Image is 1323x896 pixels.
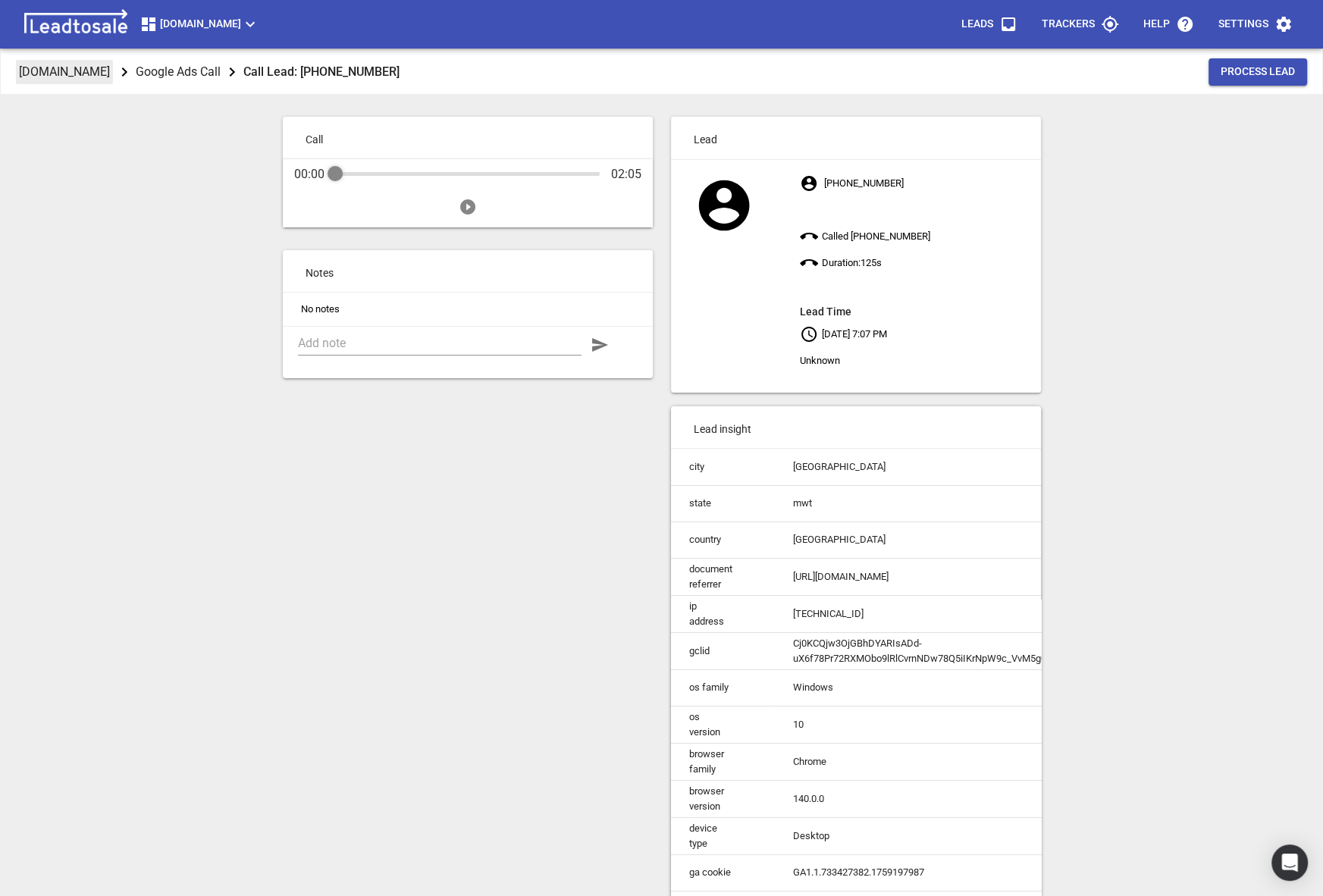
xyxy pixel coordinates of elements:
p: Call [283,117,653,159]
td: state [671,485,775,522]
td: os version [671,706,775,743]
p: Settings [1218,17,1268,32]
td: [GEOGRAPHIC_DATA] [775,449,1186,485]
svg: Your local time [800,325,818,343]
td: country [671,522,775,558]
td: Desktop [775,817,1186,854]
span: Process Lead [1221,64,1295,80]
p: Lead insight [671,406,1041,449]
td: ga cookie [671,854,775,891]
td: 140.0.0 [775,780,1186,817]
p: Lead [671,117,1041,159]
p: Google Ads Call [136,63,221,80]
td: device type [671,817,775,854]
p: Help [1143,17,1170,32]
td: Cj0KCQjw3OjGBhDYARIsADd-uX6f78Pr72RXMObo9lRlCvrnNDw78Q5iIKrNpW9c_VvM5g0BXKng7uUaAqD1EALw_wcB [775,632,1186,669]
span: [DOMAIN_NAME] [140,15,259,33]
div: Audio Player [283,159,653,227]
img: logo [18,9,133,39]
td: document referrer [671,558,775,595]
p: [DOMAIN_NAME] [19,63,110,80]
aside: Lead Time [800,302,1040,321]
td: [GEOGRAPHIC_DATA] [775,522,1186,558]
td: gclid [671,632,775,669]
p: Trackers [1042,17,1095,32]
td: os family [671,669,775,706]
p: Notes [283,250,653,293]
div: Open Intercom Messenger [1271,844,1308,881]
td: ip address [671,595,775,632]
div: Audio Progress Control [335,167,600,182]
aside: Call Lead: [PHONE_NUMBER] [243,61,400,82]
td: [URL][DOMAIN_NAME] [775,558,1186,595]
td: Windows [775,669,1186,706]
td: browser family [671,743,775,780]
li: No notes [283,293,653,326]
td: GA1.1.733427382.1759197987 [775,854,1186,891]
td: browser version [671,780,775,817]
div: 00:00 [294,168,324,180]
p: [PHONE_NUMBER] Called [PHONE_NUMBER] Duration: 125 s [DATE] 7:07 PM Unknown [800,170,1040,374]
button: Process Lead [1209,58,1307,86]
p: Leads [961,17,993,32]
td: mwt [775,485,1186,522]
button: [DOMAIN_NAME] [133,9,265,39]
td: [TECHNICAL_ID] [775,595,1186,632]
td: city [671,449,775,485]
div: 02:05 [611,168,641,180]
button: Play [453,189,483,219]
td: Chrome [775,743,1186,780]
td: 10 [775,706,1186,743]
